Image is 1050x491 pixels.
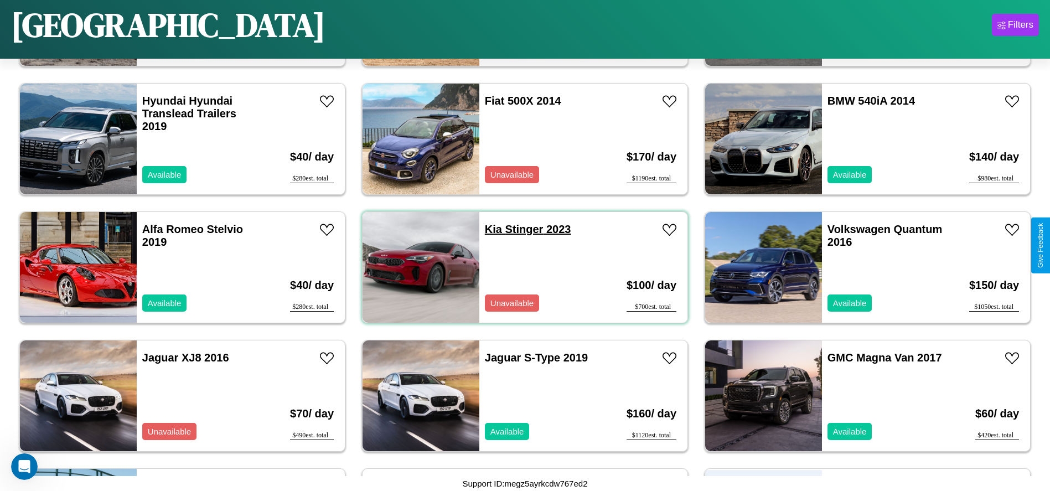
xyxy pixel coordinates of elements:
[148,296,182,311] p: Available
[463,476,588,491] p: Support ID: megz5ayrkcdw767ed2
[627,174,676,183] div: $ 1190 est. total
[490,296,534,311] p: Unavailable
[485,95,561,107] a: Fiat 500X 2014
[142,352,229,364] a: Jaguar XJ8 2016
[992,14,1039,36] button: Filters
[290,139,334,174] h3: $ 40 / day
[490,167,534,182] p: Unavailable
[290,396,334,431] h3: $ 70 / day
[969,174,1019,183] div: $ 980 est. total
[627,431,676,440] div: $ 1120 est. total
[627,268,676,303] h3: $ 100 / day
[290,268,334,303] h3: $ 40 / day
[148,424,191,439] p: Unavailable
[627,139,676,174] h3: $ 170 / day
[975,396,1019,431] h3: $ 60 / day
[969,303,1019,312] div: $ 1050 est. total
[485,352,588,364] a: Jaguar S-Type 2019
[827,352,942,364] a: GMC Magna Van 2017
[627,303,676,312] div: $ 700 est. total
[290,174,334,183] div: $ 280 est. total
[975,431,1019,440] div: $ 420 est. total
[485,223,571,235] a: Kia Stinger 2023
[11,453,38,480] iframe: Intercom live chat
[490,424,524,439] p: Available
[142,95,236,132] a: Hyundai Hyundai Translead Trailers 2019
[833,424,867,439] p: Available
[833,167,867,182] p: Available
[290,431,334,440] div: $ 490 est. total
[969,139,1019,174] h3: $ 140 / day
[1037,223,1044,268] div: Give Feedback
[827,95,915,107] a: BMW 540iA 2014
[833,296,867,311] p: Available
[969,268,1019,303] h3: $ 150 / day
[627,396,676,431] h3: $ 160 / day
[148,167,182,182] p: Available
[827,223,942,248] a: Volkswagen Quantum 2016
[290,303,334,312] div: $ 280 est. total
[142,223,243,248] a: Alfa Romeo Stelvio 2019
[1008,19,1033,30] div: Filters
[11,2,325,48] h1: [GEOGRAPHIC_DATA]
